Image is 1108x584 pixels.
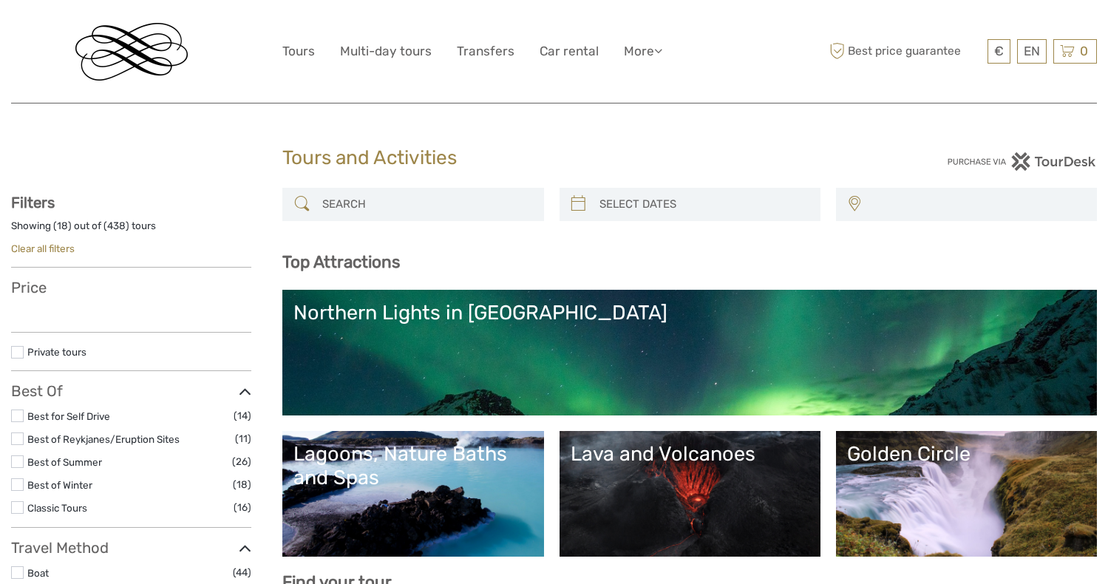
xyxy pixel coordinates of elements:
b: Top Attractions [282,252,400,272]
h3: Travel Method [11,539,251,557]
span: Best price guarantee [826,39,984,64]
a: Best of Summer [27,456,102,468]
span: (18) [233,476,251,493]
span: (26) [232,453,251,470]
span: (44) [233,564,251,581]
a: Golden Circle [847,442,1086,546]
strong: Filters [11,194,55,211]
input: SELECT DATES [594,191,813,217]
a: Boat [27,567,49,579]
a: Classic Tours [27,502,87,514]
span: (14) [234,407,251,424]
a: Best for Self Drive [27,410,110,422]
a: Multi-day tours [340,41,432,62]
a: Clear all filters [11,242,75,254]
span: (11) [235,430,251,447]
div: EN [1017,39,1047,64]
span: € [994,44,1004,58]
h1: Tours and Activities [282,146,826,170]
a: Best of Winter [27,479,92,491]
h3: Best Of [11,382,251,400]
a: Lagoons, Nature Baths and Spas [293,442,532,546]
a: Tours [282,41,315,62]
a: Northern Lights in [GEOGRAPHIC_DATA] [293,301,1086,404]
a: Best of Reykjanes/Eruption Sites [27,433,180,445]
div: Lagoons, Nature Baths and Spas [293,442,532,490]
div: Golden Circle [847,442,1086,466]
div: Showing ( ) out of ( ) tours [11,219,251,242]
span: 0 [1078,44,1090,58]
div: Northern Lights in [GEOGRAPHIC_DATA] [293,301,1086,325]
img: Reykjavik Residence [75,23,188,81]
input: SEARCH [316,191,536,217]
label: 18 [57,219,68,233]
a: Transfers [457,41,514,62]
a: Car rental [540,41,599,62]
a: Lava and Volcanoes [571,442,809,546]
a: Private tours [27,346,86,358]
h3: Price [11,279,251,296]
img: PurchaseViaTourDesk.png [947,152,1097,171]
div: Lava and Volcanoes [571,442,809,466]
span: (16) [234,499,251,516]
a: More [624,41,662,62]
label: 438 [107,219,126,233]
